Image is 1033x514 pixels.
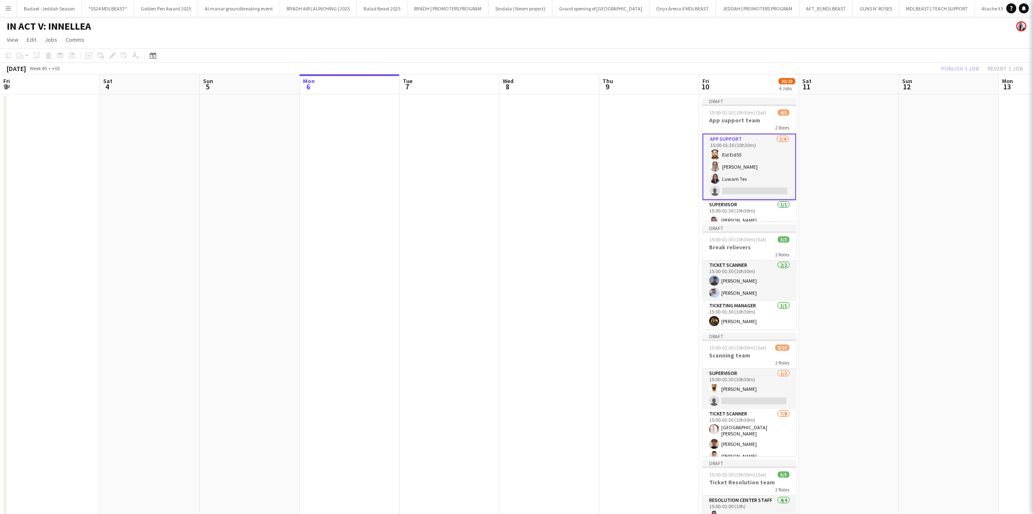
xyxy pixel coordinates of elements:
app-job-card: Draft15:00-01:30 (10h30m) (Sat)8/10Scanning team2 RolesSUPERVISOR1/215:00-01:30 (10h30m)[PERSON_N... [702,333,796,456]
app-card-role: App support3/415:00-01:30 (10h30m)Eid Eid55[PERSON_NAME]Luwam Tes [702,134,796,200]
span: 7 [402,82,412,91]
div: [DATE] [7,64,26,73]
app-card-role: SUPERVISOR1/215:00-01:30 (10h30m)[PERSON_NAME] [702,369,796,409]
span: 5/5 [778,471,789,478]
app-job-card: Draft15:00-01:30 (10h30m) (Sat)3/3Break relievers2 RolesTicket Scanner2/215:00-01:30 (10h30m)[PER... [702,225,796,329]
span: View [7,36,18,43]
button: Balad Beast 2025 [357,0,407,17]
span: 15:00-01:30 (10h30m) (Sat) [709,471,766,478]
app-card-role: Ticket Scanner2/215:00-01:30 (10h30m)[PERSON_NAME][PERSON_NAME] [702,261,796,301]
div: +03 [52,65,60,71]
h1: IN ACT V: INNELLEA [7,20,91,33]
span: 15:00-01:30 (10h30m) (Sat) [709,109,766,116]
div: 4 Jobs [779,85,795,91]
button: Al manar groundbreaking event [198,0,280,17]
span: Week 40 [28,65,48,71]
div: Draft [702,333,796,339]
button: *SS24 MDLBEAST* [82,0,134,17]
span: 8/10 [775,344,789,351]
span: Mon [303,77,315,85]
h3: App support team [702,116,796,124]
div: Draft [702,460,796,466]
button: Grand opening of [GEOGRAPHIC_DATA] [552,0,649,17]
div: Draft [702,98,796,104]
span: Sun [902,77,912,85]
span: Mon [1002,77,1013,85]
button: RIYADH | PROMOTERS PROGRAM [407,0,489,17]
span: 12 [901,82,912,91]
a: Edit [23,34,40,45]
app-user-avatar: Ali Shamsan [1016,21,1026,31]
span: 2 Roles [775,360,789,366]
span: Tue [403,77,412,85]
span: 2 Roles [775,251,789,258]
span: 3/3 [778,236,789,243]
button: JEDDAH | PROMOTERS PROGRAM [716,0,799,17]
span: 3 [2,82,10,91]
button: AFT_R | MDLBEAST [799,0,853,17]
span: 2 Roles [775,486,789,493]
button: Atache X MDLBEAST [975,0,1032,17]
span: 2 Roles [775,124,789,131]
span: 6 [302,82,315,91]
span: Thu [603,77,613,85]
button: RIYADH AIR LAUNCHING | 2025 [280,0,357,17]
h3: Break relievers [702,243,796,251]
span: Jobs [45,36,57,43]
button: Sindala ( Neom project) [489,0,552,17]
app-card-role: Ticketing Manager1/115:00-01:30 (10h30m)[PERSON_NAME] [702,301,796,329]
span: 8 [501,82,514,91]
span: 4/5 [778,109,789,116]
span: Comms [66,36,84,43]
div: Draft [702,225,796,231]
a: Jobs [41,34,61,45]
span: Wed [503,77,514,85]
a: Comms [62,34,88,45]
h3: Scanning team [702,352,796,359]
span: 5 [202,82,213,91]
span: 15:00-01:30 (10h30m) (Sat) [709,236,766,243]
a: View [3,34,22,45]
button: GUNS N' ROSES [853,0,899,17]
span: 15:00-01:30 (10h30m) (Sat) [709,344,766,351]
span: Fri [702,77,709,85]
span: 11 [801,82,812,91]
button: Onyx Arena X MDLBEAST [649,0,716,17]
button: MDLBEAST | TEACH SUPPORT [899,0,975,17]
span: Sat [802,77,812,85]
app-card-role: SUPERVISOR1/115:00-01:30 (10h30m)[PERSON_NAME] [702,200,796,228]
span: 9 [601,82,613,91]
span: Edit [27,36,36,43]
span: 20/23 [779,78,795,84]
app-job-card: Draft15:00-01:30 (10h30m) (Sat)4/5App support team2 RolesApp support3/415:00-01:30 (10h30m)Eid Ei... [702,98,796,221]
span: 13 [1001,82,1013,91]
span: Fri [3,77,10,85]
span: Sat [103,77,112,85]
h3: Ticket Resolution team [702,479,796,486]
button: Golden Pen Award 2025 [134,0,198,17]
span: Sun [203,77,213,85]
span: 10 [701,82,709,91]
span: 4 [102,82,112,91]
button: Badael -Jeddah Season [17,0,82,17]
